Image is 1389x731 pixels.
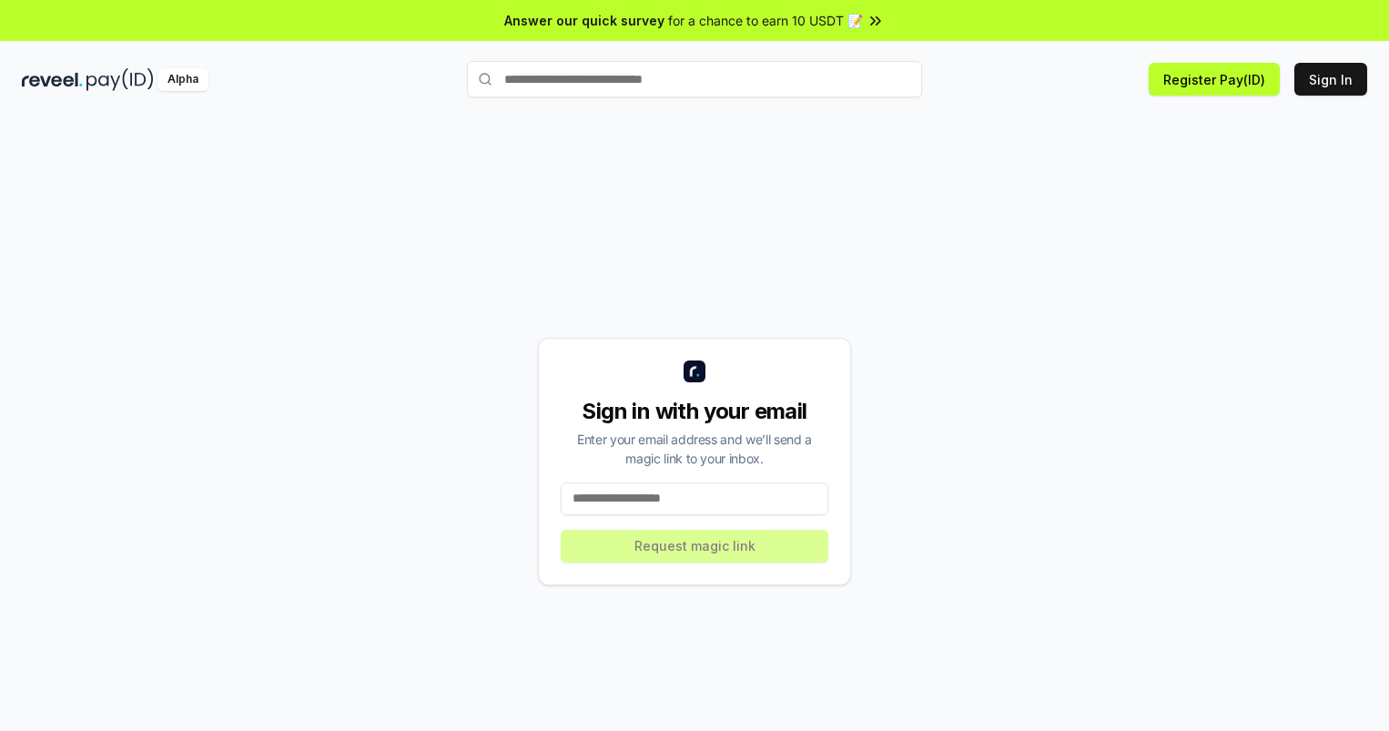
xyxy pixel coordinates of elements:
span: for a chance to earn 10 USDT 📝 [668,11,863,30]
img: reveel_dark [22,68,83,91]
div: Alpha [157,68,208,91]
span: Answer our quick survey [504,11,664,30]
img: pay_id [86,68,154,91]
button: Register Pay(ID) [1149,63,1280,96]
img: logo_small [684,360,705,382]
div: Enter your email address and we’ll send a magic link to your inbox. [561,430,828,468]
button: Sign In [1294,63,1367,96]
div: Sign in with your email [561,397,828,426]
